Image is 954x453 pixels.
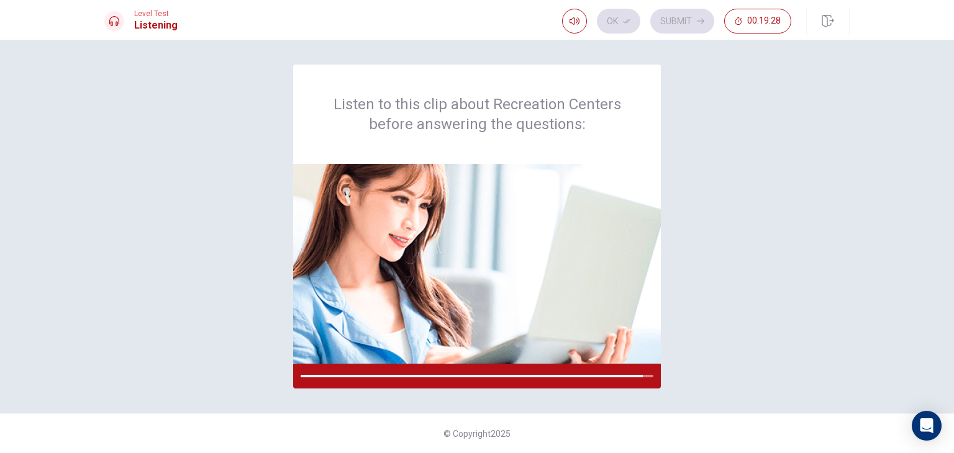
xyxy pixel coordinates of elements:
img: passage image [293,164,661,364]
span: © Copyright 2025 [443,429,511,439]
h1: Listening [134,18,178,33]
button: 00:19:28 [724,9,791,34]
div: Open Intercom Messenger [912,411,942,441]
span: 00:19:28 [747,16,781,26]
span: Level Test [134,9,178,18]
h2: Listen to this clip about Recreation Centers before answering the questions: [323,94,631,134]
